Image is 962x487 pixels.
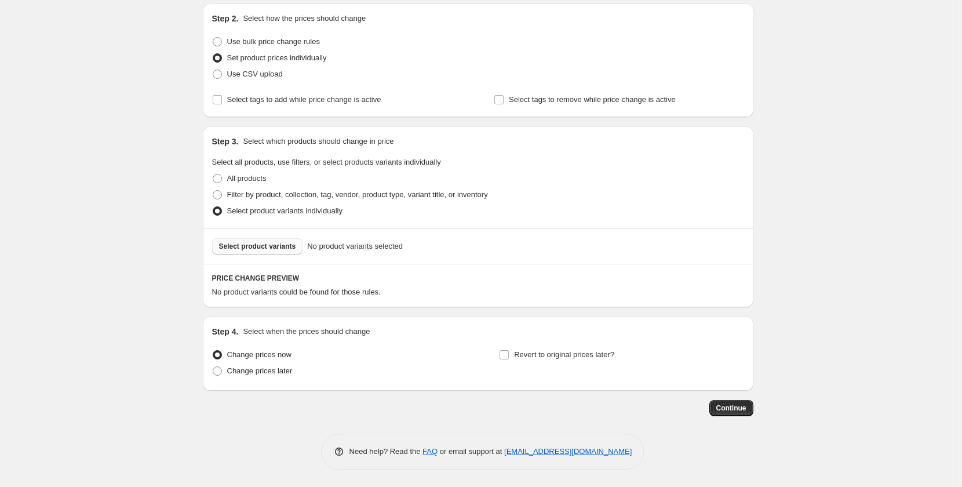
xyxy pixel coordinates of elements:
h2: Step 4. [212,326,239,337]
p: Select how the prices should change [243,13,366,24]
h2: Step 2. [212,13,239,24]
span: All products [227,174,267,183]
span: Set product prices individually [227,53,327,62]
span: Filter by product, collection, tag, vendor, product type, variant title, or inventory [227,190,488,199]
span: Select tags to add while price change is active [227,95,381,104]
span: No product variants could be found for those rules. [212,288,381,296]
p: Select when the prices should change [243,326,370,337]
span: Need help? Read the [349,447,423,456]
p: Select which products should change in price [243,136,393,147]
a: [EMAIL_ADDRESS][DOMAIN_NAME] [504,447,632,456]
span: Select product variants individually [227,206,342,215]
span: Use CSV upload [227,70,283,78]
a: FAQ [422,447,438,456]
span: Change prices later [227,366,293,375]
span: Select tags to remove while price change is active [509,95,676,104]
span: Change prices now [227,350,291,359]
h6: PRICE CHANGE PREVIEW [212,274,744,283]
span: Select all products, use filters, or select products variants individually [212,158,441,166]
button: Select product variants [212,238,303,255]
span: Continue [716,404,746,413]
span: Select product variants [219,242,296,251]
span: Use bulk price change rules [227,37,320,46]
button: Continue [709,400,753,416]
span: Revert to original prices later? [514,350,614,359]
span: No product variants selected [307,241,403,252]
h2: Step 3. [212,136,239,147]
span: or email support at [438,447,504,456]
